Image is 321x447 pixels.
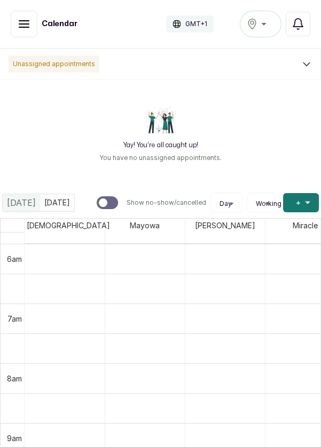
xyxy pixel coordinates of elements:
span: Miracle [291,219,320,232]
h1: Calendar [42,19,77,29]
div: 8am [5,373,24,384]
span: [DEMOGRAPHIC_DATA] [25,219,112,232]
p: Show no-show/cancelled [127,198,206,207]
button: Working [252,199,274,208]
div: [DATE] [3,194,40,211]
span: Working [256,199,281,208]
p: You have no unassigned appointments. [99,154,222,162]
button: + [283,193,319,212]
span: [PERSON_NAME] [193,219,257,232]
div: 9am [5,433,24,444]
span: [DATE] [7,196,36,209]
div: 6am [5,253,24,265]
h2: Yay! You’re all caught up! [123,141,198,149]
p: GMT+1 [185,20,207,28]
div: 7am [5,313,24,324]
span: + [296,197,301,208]
p: Unassigned appointments [9,55,99,73]
span: Mayowa [128,219,162,232]
button: Day [215,199,238,208]
span: Day [220,199,232,208]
